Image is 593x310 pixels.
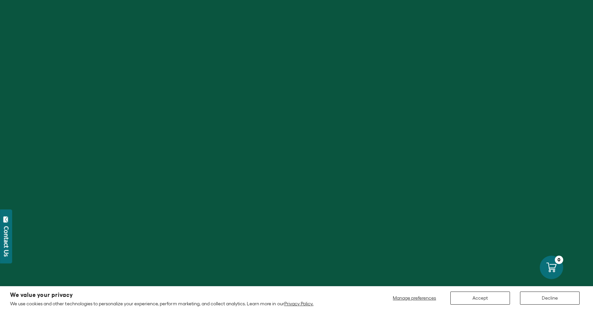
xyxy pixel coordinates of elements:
[555,256,563,264] div: 0
[10,301,313,307] p: We use cookies and other technologies to personalize your experience, perform marketing, and coll...
[3,226,10,257] div: Contact Us
[284,301,313,306] a: Privacy Policy.
[450,292,510,305] button: Accept
[389,292,440,305] button: Manage preferences
[10,292,313,298] h2: We value your privacy
[393,295,436,301] span: Manage preferences
[520,292,580,305] button: Decline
